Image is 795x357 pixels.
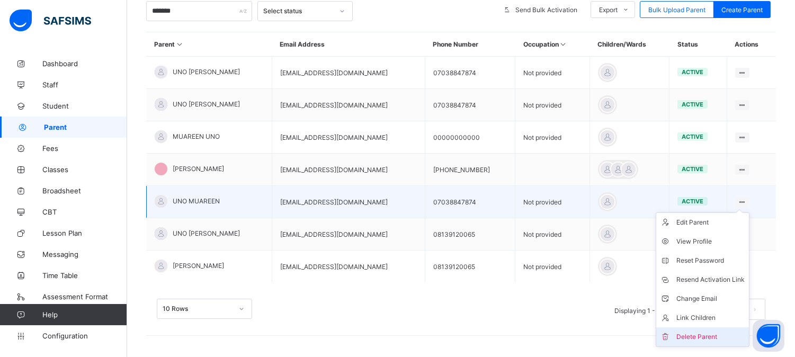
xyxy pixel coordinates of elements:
div: Edit Parent [676,217,745,228]
span: active [682,165,703,173]
div: View Profile [676,236,745,247]
span: Lesson Plan [42,229,127,237]
i: Sort in Ascending Order [559,40,568,48]
th: Occupation [515,32,589,57]
td: 07038847874 [425,89,515,121]
th: Actions [727,32,776,57]
td: 08139120065 [425,251,515,283]
div: Resend Activation Link [676,274,745,285]
span: Create Parent [721,6,763,14]
button: Open asap [753,320,784,352]
td: 07038847874 [425,57,515,89]
span: [PERSON_NAME] [173,262,224,270]
img: safsims [10,10,91,32]
td: Not provided [515,218,589,251]
span: CBT [42,208,127,216]
span: Student [42,102,127,110]
span: active [682,101,703,108]
span: UNO [PERSON_NAME] [173,229,240,237]
td: [EMAIL_ADDRESS][DOMAIN_NAME] [272,218,425,251]
span: Messaging [42,250,127,258]
td: Not provided [515,251,589,283]
span: MUAREEN UNO [173,132,220,140]
th: Phone Number [425,32,515,57]
td: [EMAIL_ADDRESS][DOMAIN_NAME] [272,57,425,89]
div: Select status [263,7,333,15]
th: Children/Wards [589,32,669,57]
span: Classes [42,165,127,174]
div: Reset Password [676,255,745,266]
td: Not provided [515,186,589,218]
span: Send Bulk Activation [515,6,577,14]
span: UNO MUAREEN [173,197,220,205]
span: Export [599,6,618,14]
span: active [682,133,703,140]
div: Link Children [676,313,745,323]
span: [PERSON_NAME] [173,165,224,173]
li: 下一页 [744,299,765,320]
td: 08139120065 [425,218,515,251]
th: Status [669,32,727,57]
td: [EMAIL_ADDRESS][DOMAIN_NAME] [272,154,425,186]
span: Time Table [42,271,127,280]
span: Assessment Format [42,292,127,301]
th: Parent [147,32,272,57]
span: active [682,198,703,205]
td: [EMAIL_ADDRESS][DOMAIN_NAME] [272,121,425,154]
td: [EMAIL_ADDRESS][DOMAIN_NAME] [272,186,425,218]
div: 10 Rows [163,305,233,313]
span: Staff [42,81,127,89]
span: Help [42,310,127,319]
span: Dashboard [42,59,127,68]
span: Configuration [42,332,127,340]
td: Not provided [515,121,589,154]
td: [PHONE_NUMBER] [425,154,515,186]
div: Delete Parent [676,332,745,342]
td: Not provided [515,57,589,89]
span: Broadsheet [42,186,127,195]
div: Change Email [676,293,745,304]
span: UNO [PERSON_NAME] [173,68,240,76]
span: UNO [PERSON_NAME] [173,100,240,108]
span: Parent [44,123,127,131]
td: 00000000000 [425,121,515,154]
span: active [682,68,703,76]
button: next page [744,299,765,320]
span: Bulk Upload Parent [648,6,705,14]
td: Not provided [515,89,589,121]
span: Fees [42,144,127,153]
td: 07038847874 [425,186,515,218]
i: Sort in Ascending Order [175,40,184,48]
td: [EMAIL_ADDRESS][DOMAIN_NAME] [272,251,425,283]
th: Email Address [272,32,425,57]
li: Displaying 1 - 7 out of 7 [606,299,692,320]
td: [EMAIL_ADDRESS][DOMAIN_NAME] [272,89,425,121]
